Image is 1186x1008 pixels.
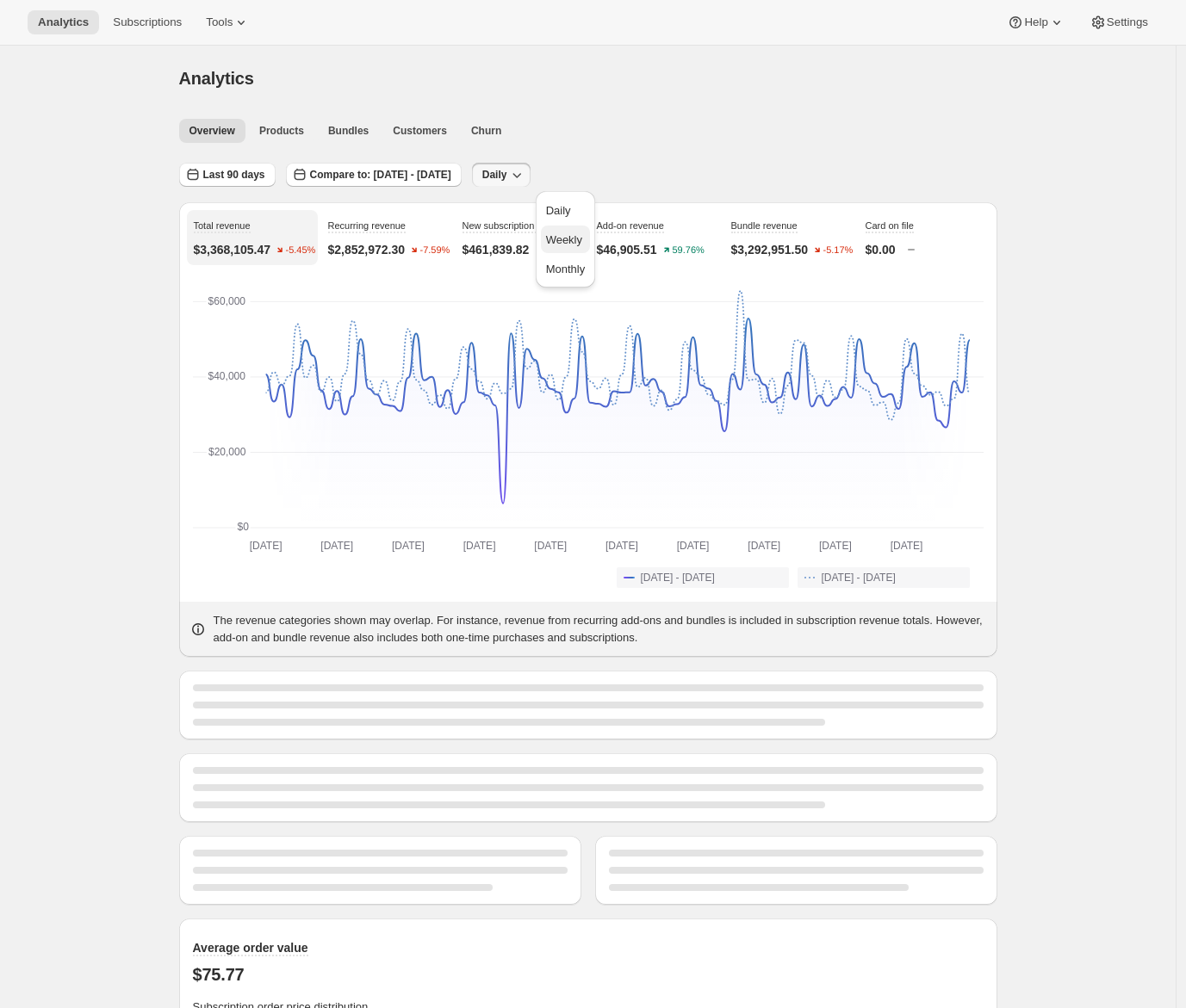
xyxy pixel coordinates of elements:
span: Help [1024,15,1047,29]
text: [DATE] [890,540,922,552]
text: 59.76% [672,245,705,256]
text: [DATE] [320,540,353,552]
span: Analytics [179,69,254,88]
span: Total revenue [194,220,251,231]
button: Last 90 days [179,163,276,187]
span: Analytics [38,15,89,29]
text: $60,000 [208,295,245,307]
text: -5.17% [823,245,854,256]
span: Average order value [193,941,308,955]
text: $0 [237,521,249,533]
span: Card on file [866,220,914,231]
button: Tools [196,10,260,34]
span: Weekly [546,233,582,246]
button: Daily [472,163,531,187]
span: Customers [393,124,447,138]
p: $0.00 [866,241,896,258]
p: $3,368,105.47 [194,241,271,258]
p: $461,839.82 [463,241,530,258]
text: $40,000 [208,370,245,382]
span: Churn [471,124,501,138]
p: The revenue categories shown may overlap. For instance, revenue from recurring add-ons and bundle... [214,612,987,646]
span: New subscription revenue [463,220,572,231]
text: [DATE] [249,540,282,552]
p: $3,292,951.50 [731,241,809,258]
text: -5.45% [286,245,316,256]
span: Overview [189,124,235,138]
span: Daily [546,204,571,217]
span: Products [259,124,304,138]
span: Compare to: [DATE] - [DATE] [310,168,451,182]
text: [DATE] [392,540,425,552]
p: $75.77 [193,964,984,985]
span: Tools [206,15,233,29]
button: Subscriptions [102,10,192,34]
text: [DATE] [818,540,851,552]
button: [DATE] - [DATE] [798,567,970,588]
button: Help [997,10,1075,34]
span: Daily [482,168,507,182]
p: $2,852,972.30 [328,241,406,258]
button: Compare to: [DATE] - [DATE] [286,163,462,187]
text: [DATE] [463,540,495,552]
span: Subscriptions [113,15,182,29]
span: Settings [1107,15,1148,29]
span: Bundles [328,124,369,138]
text: [DATE] [676,540,709,552]
button: Analytics [28,10,99,34]
span: Recurring revenue [328,220,407,231]
text: $20,000 [208,446,246,458]
button: Settings [1079,10,1158,34]
span: Add-on revenue [597,220,664,231]
span: Bundle revenue [731,220,798,231]
button: [DATE] - [DATE] [617,567,789,588]
span: [DATE] - [DATE] [641,571,715,584]
span: Monthly [546,263,586,275]
text: [DATE] [534,540,567,552]
text: [DATE] [605,540,638,552]
span: Last 90 days [203,168,265,182]
text: -7.59% [420,245,450,256]
text: [DATE] [748,540,780,552]
p: $46,905.51 [597,241,657,258]
span: [DATE] - [DATE] [822,571,896,584]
